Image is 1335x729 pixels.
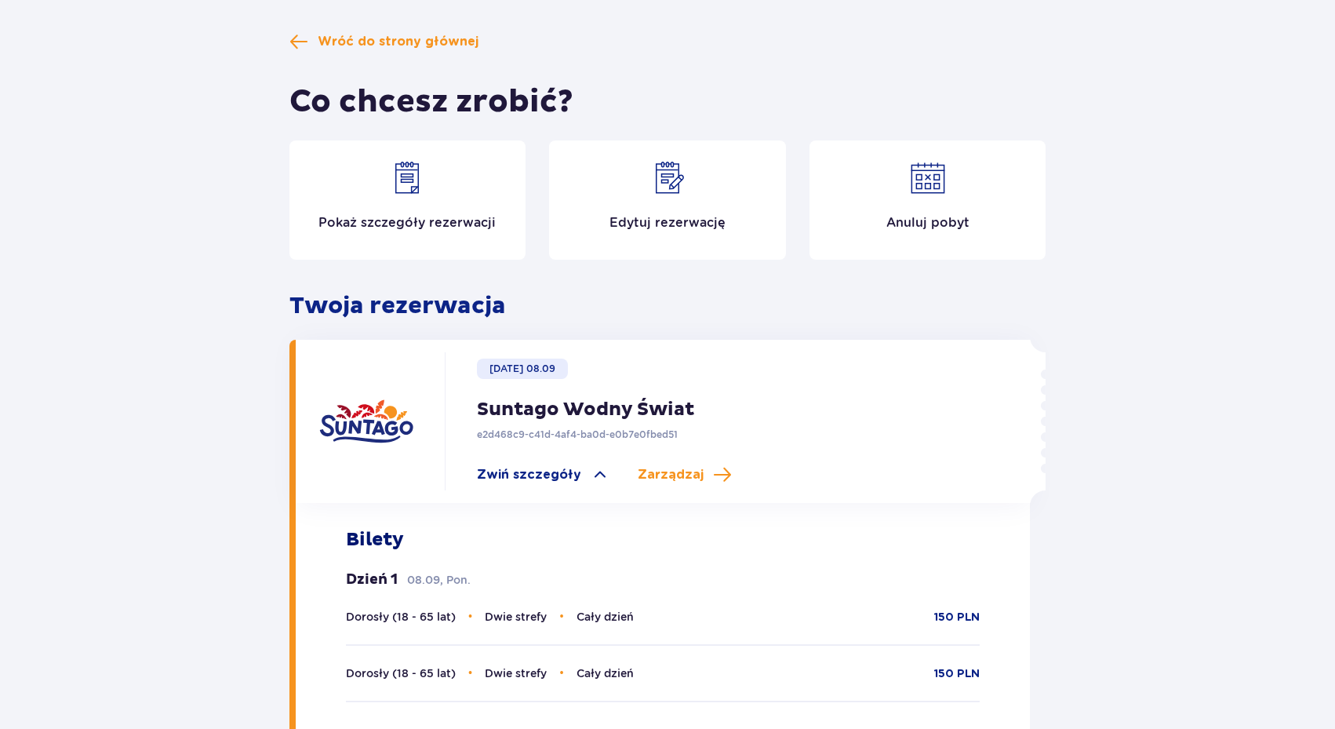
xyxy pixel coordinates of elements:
span: Wróć do strony głównej [318,33,478,50]
p: [DATE] 08.09 [489,362,555,376]
h1: Co chcesz zrobić? [289,82,573,122]
span: Dwie strefy [485,611,547,623]
span: Zarządzaj [638,466,704,483]
p: Pokaż szczegóły rezerwacji [318,214,496,231]
span: • [559,609,564,625]
p: 150 PLN [934,666,980,682]
img: Edit reservation icon [649,159,686,197]
p: e2d468c9-c41d-4af4-ba0d-e0b7e0fbed51 [477,428,678,442]
img: Cancel reservation icon [909,159,947,197]
span: Dwie strefy [485,667,547,680]
span: • [468,609,473,625]
p: Bilety [346,528,404,552]
span: Zwiń szczegóły [477,466,581,483]
span: Dorosły (18 - 65 lat) [346,667,456,680]
p: Anuluj pobyt [886,214,969,231]
span: • [559,665,564,681]
img: Suntago logo [319,374,413,468]
a: Wróć do strony głównej [289,32,478,51]
img: Show details icon [388,159,426,197]
a: Zarządzaj [638,465,732,484]
span: Dorosły (18 - 65 lat) [346,611,456,623]
span: Cały dzień [577,667,634,680]
p: 150 PLN [934,610,980,625]
p: Dzień 1 [346,570,398,589]
span: Cały dzień [577,611,634,623]
p: Twoja rezerwacja [289,291,1046,321]
p: Edytuj rezerwację [609,214,726,231]
span: • [468,665,473,681]
p: Suntago Wodny Świat [477,398,694,421]
a: Zwiń szczegóły [477,465,609,484]
p: 08.09, Pon. [407,572,471,588]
